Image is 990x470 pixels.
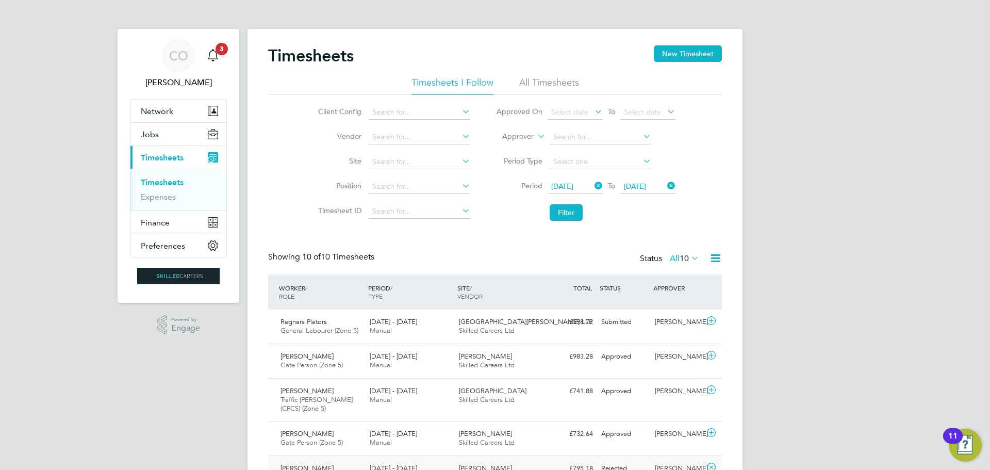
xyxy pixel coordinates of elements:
[654,45,722,62] button: New Timesheet
[605,179,618,192] span: To
[216,43,228,55] span: 3
[141,192,176,202] a: Expenses
[280,438,343,447] span: Gate Person (Zone 5)
[130,211,226,234] button: Finance
[366,279,455,305] div: PERIOD
[651,426,704,443] div: [PERSON_NAME]
[651,348,704,365] div: [PERSON_NAME]
[496,107,542,116] label: Approved On
[624,182,646,191] span: [DATE]
[157,315,201,335] a: Powered byEngage
[949,429,982,462] button: Open Resource Center, 11 new notifications
[280,386,334,395] span: [PERSON_NAME]
[141,129,159,139] span: Jobs
[459,317,592,326] span: [GEOGRAPHIC_DATA][PERSON_NAME] LLP
[459,438,515,447] span: Skilled Careers Ltd
[670,253,699,264] label: All
[550,204,583,221] button: Filter
[457,292,483,300] span: VENDOR
[496,156,542,166] label: Period Type
[369,105,470,120] input: Search for...
[369,155,470,169] input: Search for...
[141,177,184,187] a: Timesheets
[276,279,366,305] div: WORKER
[171,315,200,324] span: Powered by
[302,252,321,262] span: 10 of
[551,107,588,117] span: Select date
[369,180,470,194] input: Search for...
[280,326,358,335] span: General Labourer (Zone 5)
[455,279,544,305] div: SITE
[597,426,651,443] div: Approved
[130,39,227,89] a: CO[PERSON_NAME]
[543,314,597,331] div: £598.72
[370,429,417,438] span: [DATE] - [DATE]
[141,241,185,251] span: Preferences
[130,268,227,284] a: Go to home page
[543,426,597,443] div: £732.64
[459,395,515,404] span: Skilled Careers Ltd
[370,352,417,361] span: [DATE] - [DATE]
[130,169,226,210] div: Timesheets
[573,284,592,292] span: TOTAL
[651,314,704,331] div: [PERSON_NAME]
[370,326,392,335] span: Manual
[459,386,526,395] span: [GEOGRAPHIC_DATA]
[651,383,704,400] div: [PERSON_NAME]
[369,204,470,219] input: Search for...
[369,130,470,144] input: Search for...
[370,361,392,369] span: Manual
[280,429,334,438] span: [PERSON_NAME]
[280,395,353,413] span: Traffic [PERSON_NAME] (CPCS) (Zone 5)
[459,361,515,369] span: Skilled Careers Ltd
[203,39,223,72] a: 3
[130,76,227,89] span: Ciara O'Connell
[141,153,184,163] span: Timesheets
[279,292,294,300] span: ROLE
[605,105,618,118] span: To
[130,146,226,169] button: Timesheets
[597,279,651,297] div: STATUS
[597,383,651,400] div: Approved
[680,253,689,264] span: 10
[302,252,374,262] span: 10 Timesheets
[370,395,392,404] span: Manual
[487,132,534,142] label: Approver
[550,130,651,144] input: Search for...
[543,348,597,365] div: £983.28
[305,284,307,292] span: /
[315,156,361,166] label: Site
[280,317,327,326] span: Regnars Plators
[315,206,361,215] label: Timesheet ID
[315,181,361,190] label: Position
[551,182,573,191] span: [DATE]
[470,284,472,292] span: /
[550,155,651,169] input: Select one
[141,218,170,228] span: Finance
[130,123,226,145] button: Jobs
[370,386,417,395] span: [DATE] - [DATE]
[543,383,597,400] div: £741.88
[496,181,542,190] label: Period
[130,234,226,257] button: Preferences
[268,252,376,263] div: Showing
[390,284,392,292] span: /
[315,132,361,141] label: Vendor
[171,324,200,333] span: Engage
[948,436,958,449] div: 11
[118,29,239,303] nav: Main navigation
[268,45,354,66] h2: Timesheets
[640,252,701,266] div: Status
[624,107,661,117] span: Select date
[370,438,392,447] span: Manual
[169,49,188,62] span: CO
[370,317,417,326] span: [DATE] - [DATE]
[597,314,651,331] div: Submitted
[368,292,383,300] span: TYPE
[141,106,173,116] span: Network
[411,76,493,95] li: Timesheets I Follow
[459,326,515,335] span: Skilled Careers Ltd
[315,107,361,116] label: Client Config
[459,429,512,438] span: [PERSON_NAME]
[137,268,220,284] img: skilledcareers-logo-retina.png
